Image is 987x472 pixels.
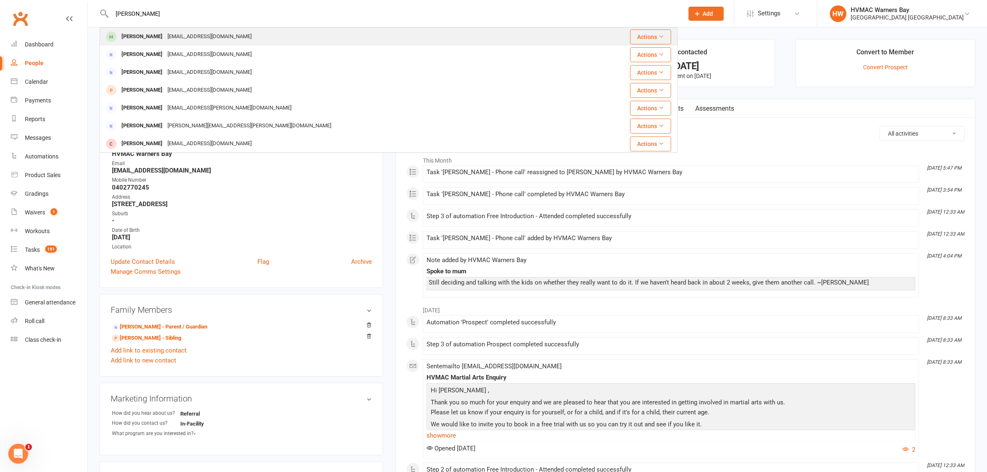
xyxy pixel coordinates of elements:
[427,374,915,381] div: HVMAC Martial Arts Enquiry
[112,419,180,427] div: How did you contact us?
[630,29,671,44] button: Actions
[427,169,915,176] div: Task '[PERSON_NAME] - Phone call' reassigned to [PERSON_NAME] by HVMAC Warners Bay
[11,203,87,222] a: Waivers 1
[111,257,175,267] a: Update Contact Details
[758,4,781,23] span: Settings
[11,91,87,110] a: Payments
[112,243,372,251] div: Location
[112,226,372,234] div: Date of Birth
[25,116,45,122] div: Reports
[112,160,372,168] div: Email
[11,185,87,203] a: Gradings
[427,213,915,220] div: Step 3 of automation Free Introduction - Attended completed successfully
[689,99,740,118] a: Assessments
[111,267,181,277] a: Manage Comms Settings
[604,73,768,79] p: email sent on [DATE]
[8,444,28,464] iframe: Intercom live chat
[25,318,44,324] div: Roll call
[851,14,964,21] div: [GEOGRAPHIC_DATA] [GEOGRAPHIC_DATA]
[112,234,372,241] strong: [DATE]
[427,268,915,275] div: Spoke to mum
[51,208,57,215] span: 1
[927,337,961,343] i: [DATE] 8:33 AM
[11,129,87,147] a: Messages
[703,10,713,17] span: Add
[427,445,475,452] span: Opened [DATE]
[25,97,51,104] div: Payments
[111,355,176,365] a: Add link to new contact
[112,193,372,201] div: Address
[927,209,964,215] i: [DATE] 12:33 AM
[630,83,671,98] button: Actions
[11,293,87,312] a: General attendance kiosk mode
[427,363,562,370] span: Sent email to [EMAIL_ADDRESS][DOMAIN_NAME]
[25,172,61,178] div: Product Sales
[111,345,187,355] a: Add link to existing contact
[112,150,372,158] strong: HVMAC Warners Bay
[927,315,961,321] i: [DATE] 8:33 AM
[429,385,913,397] p: Hi [PERSON_NAME] ,
[25,299,75,306] div: General attendance
[427,235,915,242] div: Task '[PERSON_NAME] - Phone call' added by HVMAC Warners Bay
[429,397,913,419] p: Thank you so much for your enquiry and we are pleased to hear that you are interested in getting ...
[664,47,708,62] div: Last contacted
[429,419,913,431] p: We would like to invite you to book in a free trial with us so you can try it out and see if you ...
[11,331,87,349] a: Class kiosk mode
[630,47,671,62] button: Actions
[11,166,87,185] a: Product Sales
[25,444,32,450] span: 1
[112,409,180,417] div: How did you hear about us?
[25,134,51,141] div: Messages
[119,102,165,114] div: [PERSON_NAME]
[112,167,372,174] strong: [EMAIL_ADDRESS][DOMAIN_NAME]
[927,231,964,237] i: [DATE] 12:33 AM
[111,394,372,403] h3: Marketing Information
[25,246,40,253] div: Tasks
[830,5,846,22] div: HW
[863,64,908,71] a: Convert Prospect
[927,462,964,468] i: [DATE] 12:33 AM
[194,431,241,437] strong: -
[25,209,45,216] div: Waivers
[119,120,165,132] div: [PERSON_NAME]
[25,41,53,48] div: Dashboard
[11,54,87,73] a: People
[112,176,372,184] div: Mobile Number
[406,152,965,165] li: This Month
[11,222,87,241] a: Workouts
[45,246,57,253] span: 151
[180,411,228,417] strong: Referral
[11,312,87,331] a: Roll call
[927,253,961,259] i: [DATE] 4:04 PM
[119,49,165,61] div: [PERSON_NAME]
[604,62,768,71] div: [DATE]
[857,47,914,62] div: Convert to Member
[257,257,269,267] a: Flag
[112,334,181,343] a: [PERSON_NAME] - Sibling
[112,184,372,191] strong: 0402770245
[630,119,671,134] button: Actions
[25,190,49,197] div: Gradings
[927,187,961,193] i: [DATE] 3:54 PM
[165,66,254,78] div: [EMAIL_ADDRESS][DOMAIN_NAME]
[165,49,254,61] div: [EMAIL_ADDRESS][DOMAIN_NAME]
[427,257,915,264] div: Note added by HVMAC Warners Bay
[406,302,965,315] li: [DATE]
[11,259,87,278] a: What's New
[927,165,961,171] i: [DATE] 5:47 PM
[112,323,207,331] a: [PERSON_NAME] - Parent / Guardian
[630,136,671,151] button: Actions
[109,8,678,19] input: Search...
[112,200,372,208] strong: [STREET_ADDRESS]
[927,359,961,365] i: [DATE] 8:33 AM
[119,31,165,43] div: [PERSON_NAME]
[119,66,165,78] div: [PERSON_NAME]
[165,102,294,114] div: [EMAIL_ADDRESS][PERSON_NAME][DOMAIN_NAME]
[112,210,372,218] div: Suburb
[111,305,372,314] h3: Family Members
[851,6,964,14] div: HVMAC Warners Bay
[11,147,87,166] a: Automations
[902,445,915,455] button: 2
[119,138,165,150] div: [PERSON_NAME]
[427,430,915,441] a: show more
